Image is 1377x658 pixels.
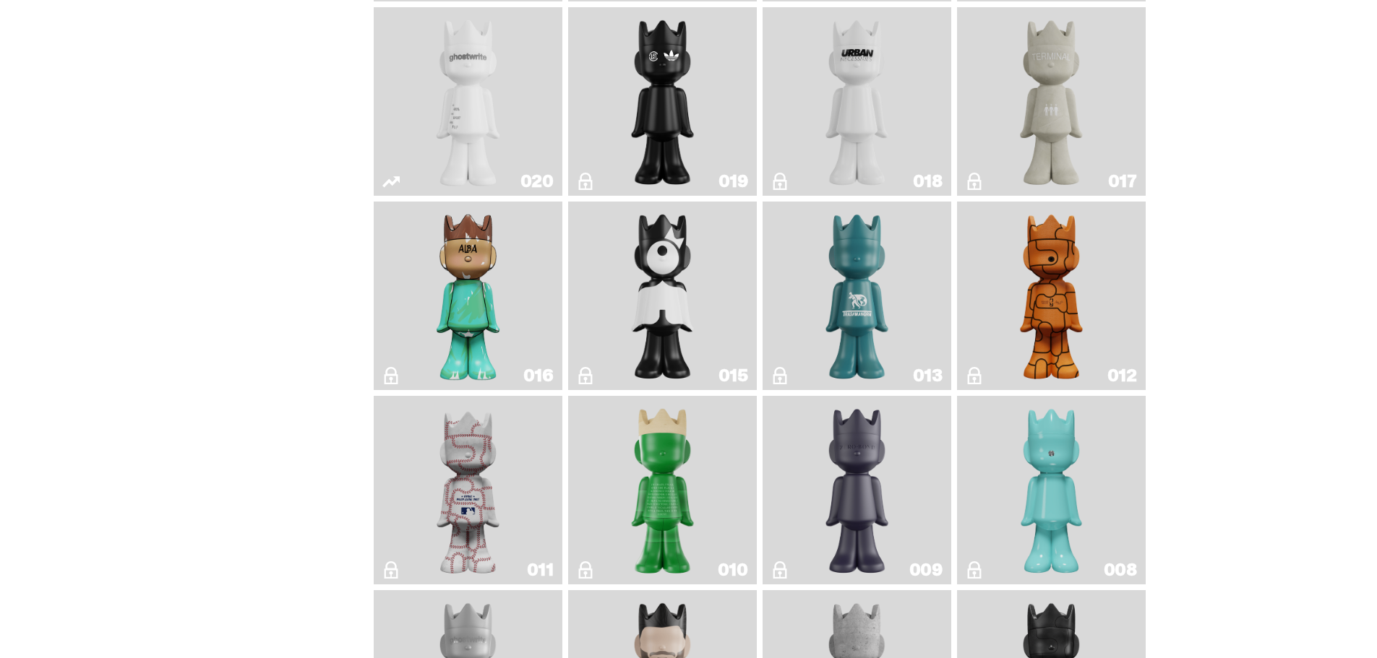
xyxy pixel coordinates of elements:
[718,561,748,579] div: 010
[771,207,943,384] a: Trash
[430,207,507,384] img: ALBA
[382,13,554,190] a: ghost
[771,402,943,579] a: Zero Bond
[577,402,748,579] a: JFG
[819,207,896,384] img: Trash
[625,207,701,384] img: Quest
[1013,402,1090,579] img: Robin
[577,13,748,190] a: Year of the Dragon
[718,173,748,190] div: 019
[430,402,505,579] img: Baseball
[382,402,554,579] a: Baseball
[523,367,554,384] div: 016
[625,13,701,190] img: Year of the Dragon
[1108,173,1137,190] div: 017
[966,13,1137,190] a: Terminal 27
[1013,13,1090,190] img: Terminal 27
[382,207,554,384] a: ALBA
[1104,561,1137,579] div: 008
[771,13,943,190] a: U.N. (Black & White)
[909,561,943,579] div: 009
[1013,207,1090,384] img: Basketball
[625,402,701,579] img: JFG
[1107,367,1137,384] div: 012
[819,402,896,579] img: Zero Bond
[419,13,518,190] img: ghost
[819,13,896,190] img: U.N. (Black & White)
[577,207,748,384] a: Quest
[527,561,554,579] div: 011
[913,173,943,190] div: 018
[966,402,1137,579] a: Robin
[520,173,554,190] div: 020
[913,367,943,384] div: 013
[718,367,748,384] div: 015
[966,207,1137,384] a: Basketball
